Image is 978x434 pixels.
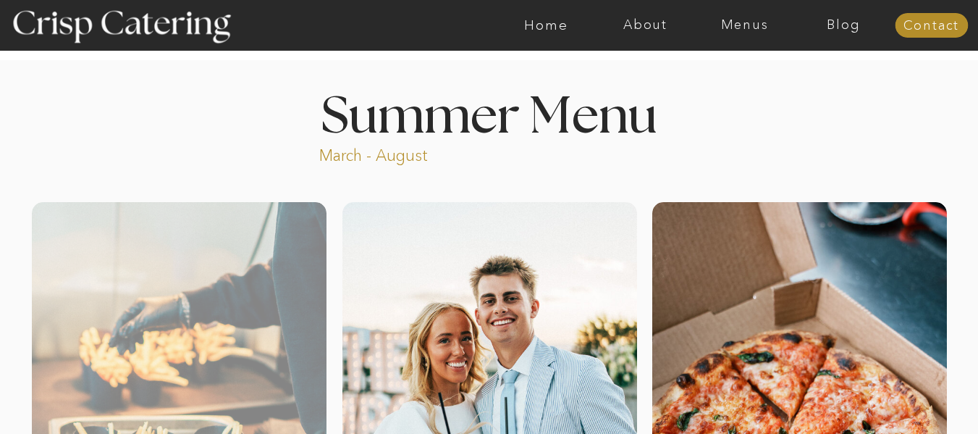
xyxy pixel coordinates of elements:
h1: Summer Menu [288,92,691,135]
a: Blog [794,18,893,33]
p: March - August [319,145,518,162]
a: Contact [895,19,968,33]
a: Home [497,18,596,33]
a: Menus [695,18,794,33]
a: About [596,18,695,33]
iframe: podium webchat widget bubble [833,362,978,434]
